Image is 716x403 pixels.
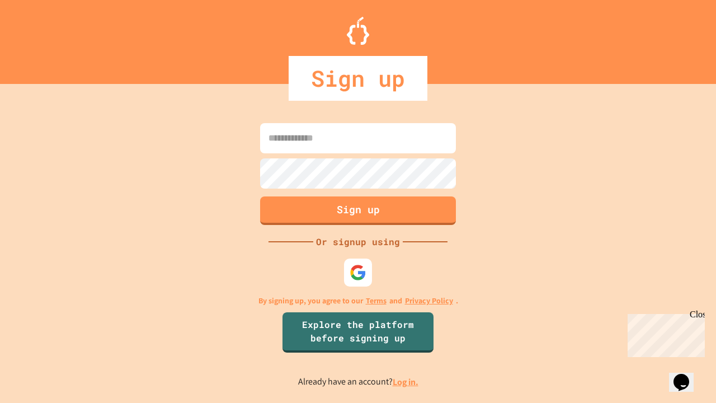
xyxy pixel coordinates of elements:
[623,310,705,357] iframe: chat widget
[4,4,77,71] div: Chat with us now!Close
[282,312,434,353] a: Explore the platform before signing up
[669,358,705,392] iframe: chat widget
[289,56,427,101] div: Sign up
[366,295,387,307] a: Terms
[258,295,458,307] p: By signing up, you agree to our and .
[313,235,403,249] div: Or signup using
[260,196,456,225] button: Sign up
[350,264,366,281] img: google-icon.svg
[298,375,418,389] p: Already have an account?
[347,17,369,45] img: Logo.svg
[405,295,453,307] a: Privacy Policy
[393,376,418,388] a: Log in.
